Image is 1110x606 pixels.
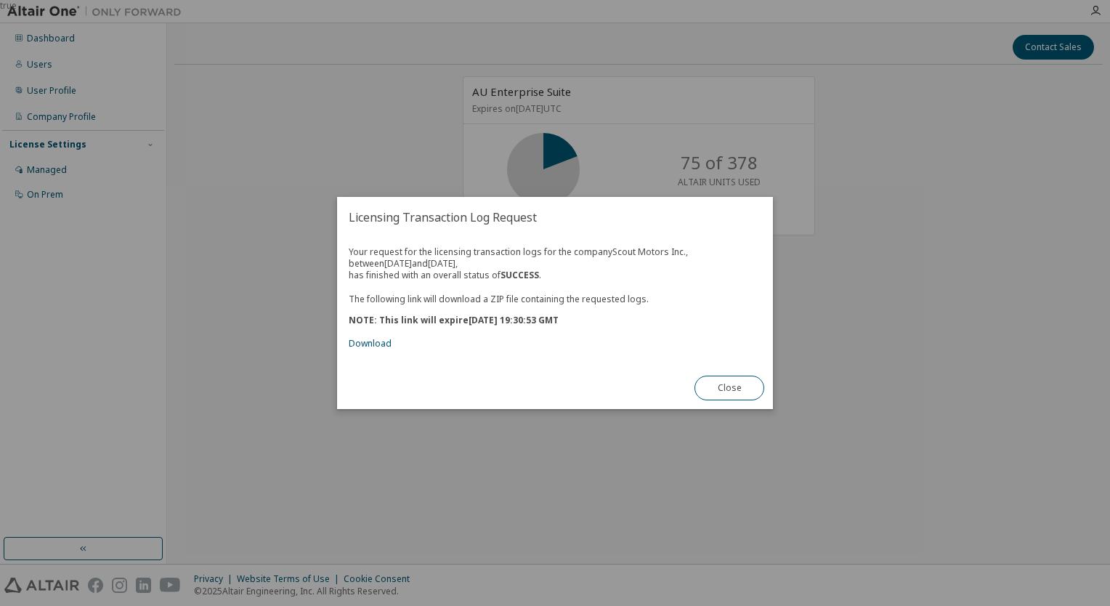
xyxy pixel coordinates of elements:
[349,314,559,326] b: NOTE: This link will expire [DATE] 19:30:53 GMT
[694,376,764,400] button: Close
[349,293,761,305] p: The following link will download a ZIP file containing the requested logs.
[349,246,761,349] div: Your request for the licensing transaction logs for the company Scout Motors Inc. , between [DATE...
[337,197,773,238] h2: Licensing Transaction Log Request
[501,269,539,281] b: SUCCESS
[349,337,392,350] a: Download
